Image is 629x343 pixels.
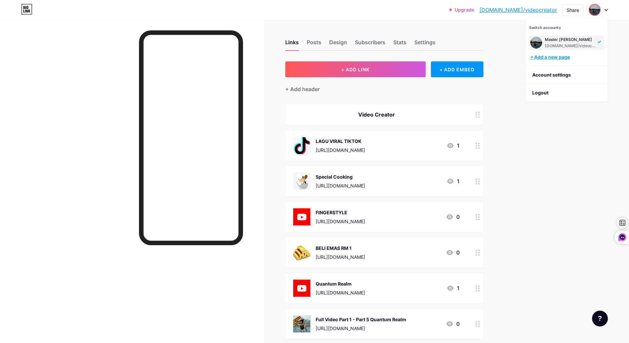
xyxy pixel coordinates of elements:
div: 0 [446,320,460,328]
div: + ADD EMBED [431,61,483,77]
div: Posts [307,38,321,50]
li: Logout [526,84,608,102]
div: 0 [446,249,460,257]
div: FINGERSTYLE [316,209,365,216]
div: [URL][DOMAIN_NAME] [316,254,365,260]
div: [URL][DOMAIN_NAME] [316,325,406,332]
div: BELI EMAS RM 1 [316,245,365,252]
div: 1 [446,284,460,292]
button: + ADD LINK [285,61,426,77]
a: Upgrade [449,7,474,13]
img: Master Abie [589,5,600,15]
div: Settings [414,38,436,50]
img: Quantum Realm [293,280,310,297]
img: Master Abie [530,37,542,49]
div: LAGU VIRAL TIKTOK [316,138,365,145]
span: Switch accounts [529,25,561,30]
div: + Add a new page [530,54,604,60]
div: Share [567,7,579,14]
div: 1 [446,177,460,185]
img: Special Cooking [293,173,310,190]
div: [URL][DOMAIN_NAME] [316,218,365,225]
div: Design [329,38,347,50]
div: [DOMAIN_NAME]/videocreator [545,43,596,49]
div: Stats [393,38,406,50]
img: BELI EMAS RM 1 [293,244,310,261]
a: [DOMAIN_NAME]/videocreator [479,6,557,14]
div: Full Video Part 1 - Part 5 Quantum Realm [316,316,406,323]
div: Quantum Realm [316,280,365,287]
div: 1 [446,142,460,150]
div: Links [285,38,299,50]
a: Account settings [526,66,608,84]
div: 0 [446,213,460,221]
img: Full Video Part 1 - Part 5 Quantum Realm [293,315,310,332]
div: [URL][DOMAIN_NAME] [316,289,365,296]
div: [URL][DOMAIN_NAME] [316,182,365,189]
div: Video Creator [293,111,460,119]
img: LAGU VIRAL TIKTOK [293,137,310,154]
span: + ADD LINK [341,67,369,72]
div: Special Cooking [316,173,365,180]
img: FINGERSTYLE [293,208,310,225]
div: Subscribers [355,38,385,50]
div: [URL][DOMAIN_NAME] [316,147,365,154]
div: Master [PERSON_NAME] [545,37,596,42]
div: + Add header [285,85,320,93]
